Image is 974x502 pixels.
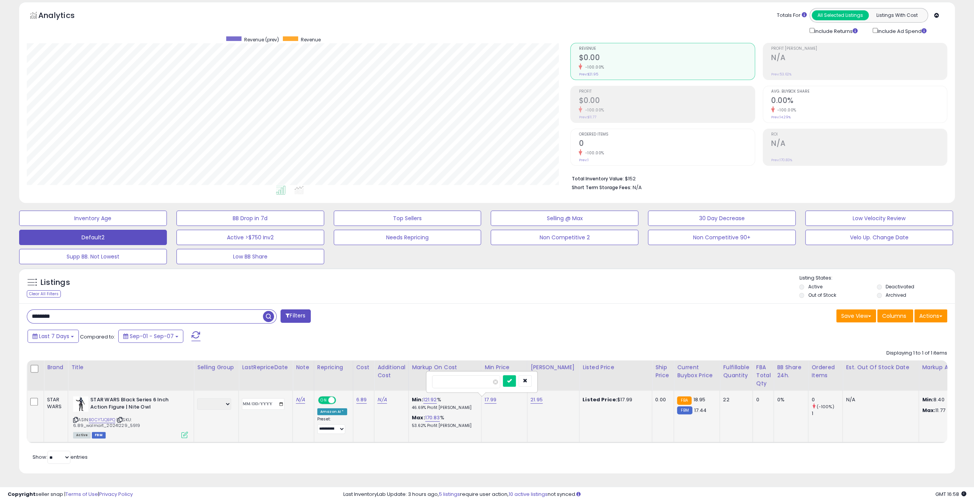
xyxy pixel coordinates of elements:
[935,491,966,498] span: 2025-09-15 16:58 GMT
[8,491,36,498] strong: Copyright
[655,363,671,379] div: Ship Price
[317,408,347,415] div: Amazon AI *
[777,396,802,403] div: 0%
[582,64,604,70] small: -100.00%
[281,309,310,323] button: Filters
[579,132,754,137] span: Ordered Items
[334,211,481,226] button: Top Sellers
[73,396,188,437] div: ASIN:
[777,363,805,379] div: BB Share 24h.
[579,158,588,162] small: Prev: 1
[194,360,239,391] th: CSV column name: cust_attr_5_Selling Group
[89,417,115,423] a: B0CYTJQBPQ
[582,396,617,403] b: Listed Price:
[579,115,596,119] small: Prev: $11.77
[756,363,770,388] div: FBA Total Qty
[377,396,387,404] a: N/A
[71,363,191,371] div: Title
[334,230,481,245] button: Needs Repricing
[648,230,796,245] button: Non Competitive 90+
[509,491,548,498] a: 10 active listings
[804,26,867,35] div: Include Returns
[816,404,834,410] small: (-100%)
[811,363,839,379] div: Ordered Items
[27,290,61,298] div: Clear All Filters
[811,410,842,417] div: 1
[805,230,953,245] button: Velo Up. Change Date
[412,396,423,403] b: Min:
[296,396,305,404] a: N/A
[296,363,311,371] div: Note
[777,12,807,19] div: Totals For
[579,53,754,64] h2: $0.00
[771,158,792,162] small: Prev: 170.83%
[377,363,405,379] div: Additional Cost
[877,309,913,322] button: Columns
[41,277,70,288] h5: Listings
[582,107,604,113] small: -100.00%
[775,107,796,113] small: -100.00%
[914,309,947,322] button: Actions
[80,333,115,340] span: Compared to:
[579,72,598,77] small: Prev: $21.95
[922,407,935,414] strong: Max:
[485,396,496,404] a: 17.99
[771,53,947,64] h2: N/A
[693,396,706,403] span: 18.95
[356,396,367,404] a: 6.89
[723,363,749,379] div: Fulfillable Quantity
[868,10,925,20] button: Listings With Cost
[47,396,62,410] div: STAR WARS
[408,360,481,391] th: The percentage added to the cost of goods (COGS) that forms the calculator for Min & Max prices.
[301,36,321,43] span: Revenue
[530,396,543,404] a: 21.95
[771,96,947,106] h2: 0.00%
[343,491,966,498] div: Last InventoryLab Update: 3 hours ago, require user action, not synced.
[582,363,649,371] div: Listed Price
[239,360,293,391] th: CSV column name: cust_attr_4_LastRepriceDate
[19,249,167,264] button: Supp BB. Not Lowest
[799,275,955,282] p: Listing States:
[39,332,69,340] span: Last 7 Days
[412,423,475,428] p: 53.62% Profit [PERSON_NAME]
[491,230,638,245] button: Non Competitive 2
[130,332,174,340] span: Sep-01 - Sep-07
[655,396,668,403] div: 0.00
[771,132,947,137] span: ROI
[38,10,90,23] h5: Analytics
[335,397,347,404] span: OFF
[648,211,796,226] button: 30 Day Decrease
[73,432,91,438] span: All listings currently available for purchase on Amazon
[886,283,914,290] label: Deactivated
[771,115,791,119] small: Prev: 14.29%
[412,405,475,410] p: 46.69% Profit [PERSON_NAME]
[571,175,623,182] b: Total Inventory Value:
[33,453,88,461] span: Show: entries
[73,396,88,412] img: 41VsOEqOLJL._SL40_.jpg
[99,491,133,498] a: Privacy Policy
[176,211,324,226] button: BB Drop in 7d
[317,417,347,434] div: Preset:
[836,309,876,322] button: Save View
[439,491,460,498] a: 5 listings
[579,90,754,94] span: Profit
[632,184,641,191] span: N/A
[771,90,947,94] span: Avg. Buybox Share
[242,363,289,371] div: LastRepriceDate
[412,363,478,371] div: Markup on Cost
[886,292,906,298] label: Archived
[19,230,167,245] button: Default2
[65,491,98,498] a: Terms of Use
[28,330,79,343] button: Last 7 Days
[425,414,440,422] a: 170.83
[19,211,167,226] button: Inventory Age
[882,312,906,320] span: Columns
[677,363,716,379] div: Current Buybox Price
[317,363,350,371] div: Repricing
[176,249,324,264] button: Low BB Share
[582,396,646,403] div: $17.99
[73,417,140,428] span: | SKU: 6.89_walmart_20241229_5919
[771,72,791,77] small: Prev: 53.62%
[677,406,692,414] small: FBM
[805,211,953,226] button: Low Velocity Review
